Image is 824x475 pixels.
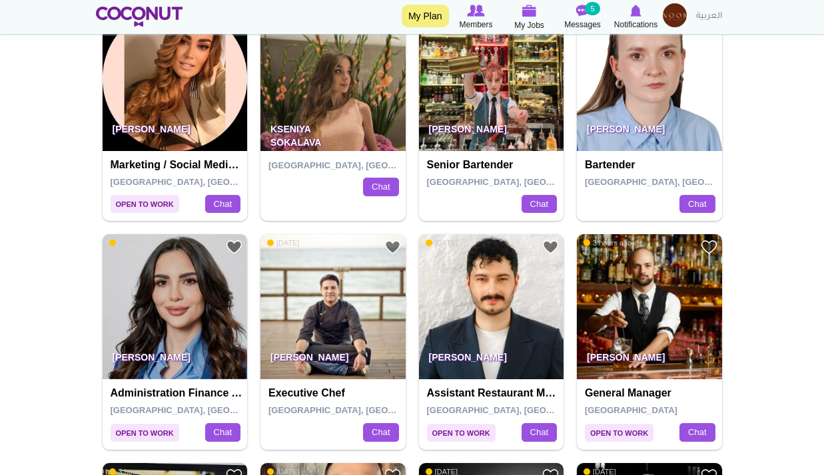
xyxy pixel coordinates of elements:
a: Chat [679,195,715,214]
a: Add to Favourites [384,239,401,255]
img: My Jobs [522,5,537,17]
a: My Plan [402,5,449,27]
span: [DATE] [426,238,458,247]
a: Browse Members Members [450,3,503,31]
span: [GEOGRAPHIC_DATA] [585,405,677,415]
p: [PERSON_NAME] [577,342,722,379]
img: Browse Members [467,5,484,17]
a: Notifications Notifications [610,3,663,31]
small: 5 [585,2,600,15]
img: Home [96,7,183,27]
a: Chat [363,178,398,196]
a: العربية [689,3,729,30]
span: Messages [564,18,601,31]
h4: Administration Finance and Control [111,387,243,399]
span: [GEOGRAPHIC_DATA], [GEOGRAPHIC_DATA] [268,405,458,415]
a: Chat [522,423,557,442]
a: Chat [205,195,240,214]
h4: Assistant Restaurant Manager [427,387,560,399]
a: My Jobs My Jobs [503,3,556,32]
a: Add to Favourites [226,239,242,255]
a: Chat [679,423,715,442]
span: Open to Work [585,424,653,442]
img: Messages [576,5,590,17]
h4: Marketing / Social Media / PR / Communication [111,159,243,171]
p: [PERSON_NAME] [419,114,564,151]
a: Messages Messages 5 [556,3,610,31]
span: [GEOGRAPHIC_DATA], [GEOGRAPHIC_DATA] [585,177,775,187]
a: Add to Favourites [701,239,717,255]
span: [GEOGRAPHIC_DATA], [GEOGRAPHIC_DATA] [427,177,617,187]
span: Open to Work [427,424,496,442]
p: [PERSON_NAME] [419,342,564,379]
h4: Senior Bartender [427,159,560,171]
p: [PERSON_NAME] [103,114,248,151]
span: [DATE] [109,238,142,247]
span: [GEOGRAPHIC_DATA], [GEOGRAPHIC_DATA] [111,177,300,187]
span: Members [459,18,492,31]
p: Kseniya Sokalava [260,114,406,151]
h4: Bartender [585,159,717,171]
span: Open to Work [111,195,179,213]
a: Add to Favourites [542,239,559,255]
a: Chat [363,423,398,442]
span: [GEOGRAPHIC_DATA], [GEOGRAPHIC_DATA] [268,160,458,170]
h4: General Manager [585,387,717,399]
a: Chat [522,195,557,214]
p: [PERSON_NAME] [260,342,406,379]
span: [GEOGRAPHIC_DATA], [GEOGRAPHIC_DATA] [427,405,617,415]
a: Chat [205,423,240,442]
img: Notifications [630,5,641,17]
span: Open to Work [111,424,179,442]
p: [PERSON_NAME] [577,114,722,151]
span: [GEOGRAPHIC_DATA], [GEOGRAPHIC_DATA] [111,405,300,415]
span: 3 hours ago [584,238,631,247]
span: My Jobs [514,19,544,32]
h4: Executive Chef [268,387,401,399]
p: [PERSON_NAME] [103,342,248,379]
span: [DATE] [267,238,300,247]
span: Notifications [614,18,657,31]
